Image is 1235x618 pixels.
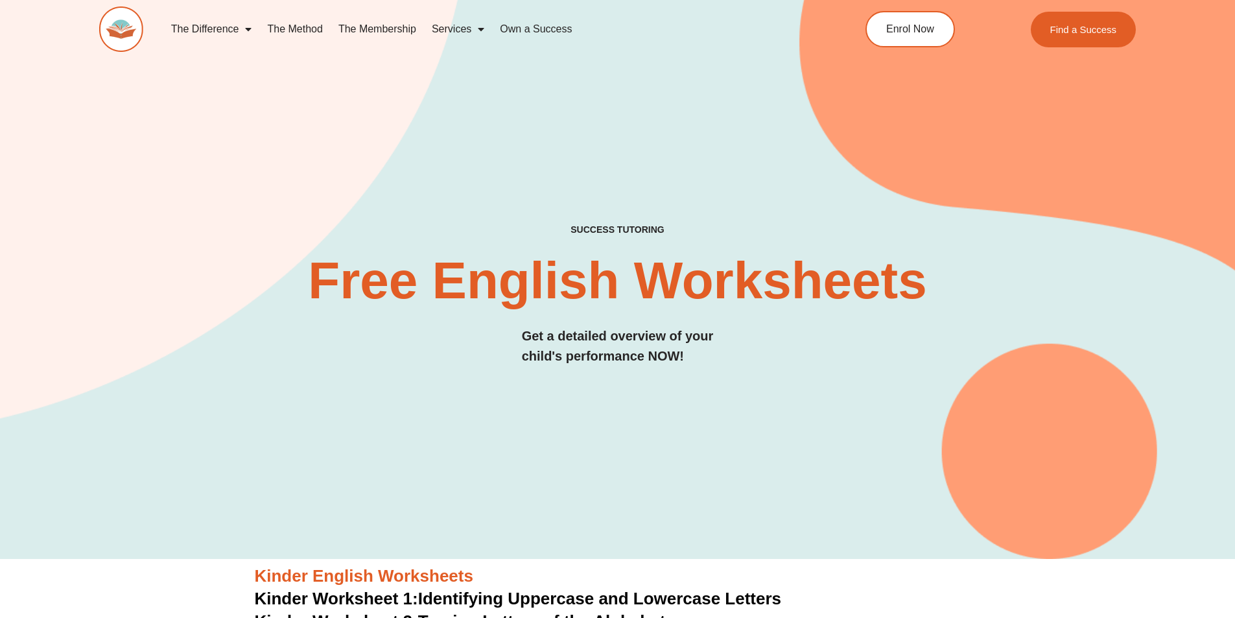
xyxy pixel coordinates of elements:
span: Enrol Now [886,24,934,34]
h2: Free English Worksheets​ [276,255,960,307]
a: Enrol Now [865,11,955,47]
a: Kinder Worksheet 1:Identifying Uppercase and Lowercase Letters [255,589,782,608]
nav: Menu [163,14,806,44]
span: Kinder Worksheet 1: [255,589,418,608]
span: Find a Success [1050,25,1117,34]
a: Own a Success [492,14,580,44]
h4: SUCCESS TUTORING​ [464,224,771,235]
a: Services [424,14,492,44]
a: The Difference [163,14,260,44]
a: The Method [259,14,330,44]
a: The Membership [331,14,424,44]
a: Find a Success [1031,12,1136,47]
h3: Get a detailed overview of your child's performance NOW! [522,326,714,366]
h3: Kinder English Worksheets [255,565,981,588]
